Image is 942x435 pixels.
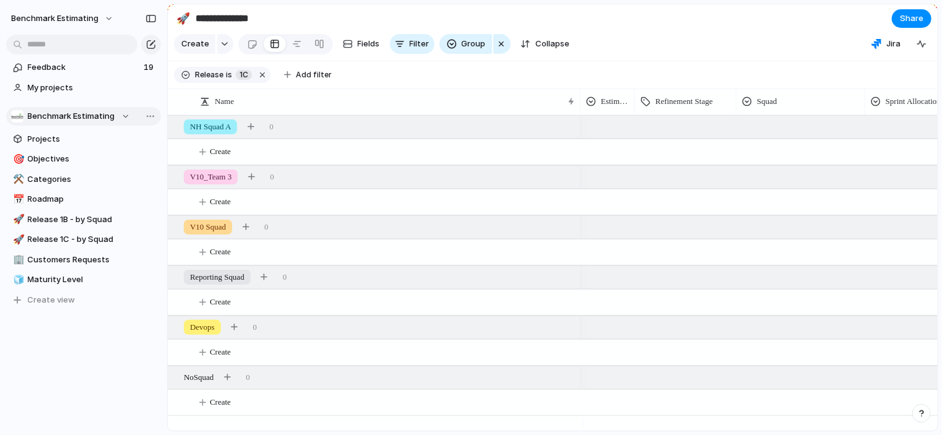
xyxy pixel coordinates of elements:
[190,121,231,133] span: NH Squad A
[11,153,24,165] button: 🎯
[886,95,941,108] span: Sprint Allocation
[28,294,76,306] span: Create view
[11,193,24,205] button: 📅
[358,38,380,50] span: Fields
[6,130,161,149] a: Projects
[6,230,161,249] a: 🚀Release 1C - by Squad
[264,221,269,233] span: 0
[28,254,157,266] span: Customers Requests
[210,396,231,408] span: Create
[11,12,98,25] span: Benchmark Estimating
[240,69,248,80] span: 1C
[886,38,901,50] span: Jira
[13,212,22,226] div: 🚀
[6,150,161,168] a: 🎯Objectives
[13,152,22,166] div: 🎯
[270,171,274,183] span: 0
[174,34,215,54] button: Create
[269,121,274,133] span: 0
[195,69,223,80] span: Release
[390,34,434,54] button: Filter
[757,95,777,108] span: Squad
[181,38,209,50] span: Create
[190,221,226,233] span: V10 Squad
[28,153,157,165] span: Objectives
[253,321,257,334] span: 0
[28,193,157,205] span: Roadmap
[11,173,24,186] button: ⚒️
[210,196,231,208] span: Create
[13,192,22,207] div: 📅
[866,35,905,53] button: Jira
[28,82,157,94] span: My projects
[6,107,161,126] button: Benchmark Estimating
[28,233,157,246] span: Release 1C - by Squad
[226,69,232,80] span: is
[6,190,161,209] a: 📅Roadmap
[28,133,157,145] span: Projects
[28,173,157,186] span: Categories
[410,38,430,50] span: Filter
[190,321,215,334] span: Devops
[6,210,161,229] a: 🚀Release 1B - by Squad
[6,170,161,189] a: ⚒️Categories
[11,233,24,246] button: 🚀
[233,68,254,82] button: 1C
[892,9,931,28] button: Share
[176,10,190,27] div: 🚀
[13,233,22,247] div: 🚀
[11,273,24,286] button: 🧊
[184,371,214,384] span: No Squad
[28,61,140,74] span: Feedback
[655,95,713,108] span: Refinement Stage
[516,34,574,54] button: Collapse
[190,171,231,183] span: V10_Team 3
[6,58,161,77] a: Feedback19
[13,252,22,267] div: 🏢
[296,69,332,80] span: Add filter
[210,346,231,358] span: Create
[601,95,629,108] span: Estimate (Size)
[462,38,486,50] span: Group
[210,145,231,158] span: Create
[28,213,157,226] span: Release 1B - by Squad
[6,251,161,269] a: 🏢Customers Requests
[13,273,22,287] div: 🧊
[900,12,923,25] span: Share
[439,34,492,54] button: Group
[6,270,161,289] a: 🧊Maturity Level
[28,273,157,286] span: Maturity Level
[338,34,385,54] button: Fields
[215,95,234,108] span: Name
[173,9,193,28] button: 🚀
[246,371,250,384] span: 0
[277,66,339,84] button: Add filter
[28,110,115,123] span: Benchmark Estimating
[223,68,235,82] button: is
[6,79,161,97] a: My projects
[144,61,156,74] span: 19
[11,213,24,226] button: 🚀
[535,38,569,50] span: Collapse
[190,271,244,283] span: Reporting Squad
[210,246,231,258] span: Create
[6,291,161,309] button: Create view
[11,254,24,266] button: 🏢
[13,172,22,186] div: ⚒️
[283,271,287,283] span: 0
[6,9,120,28] button: Benchmark Estimating
[210,296,231,308] span: Create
